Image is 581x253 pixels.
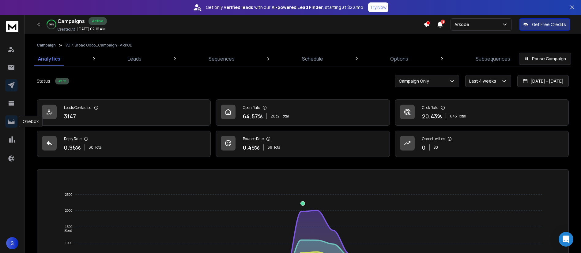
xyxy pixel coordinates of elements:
[519,18,570,31] button: Get Free Credits
[472,51,514,66] a: Subsequences
[64,136,81,141] p: Reply Rate
[66,43,133,48] p: VD 7: Broad Odoo_Campaign - ARKOD
[65,193,72,196] tspan: 2500
[476,55,510,62] p: Subsequences
[395,99,569,126] a: Click Rate20.43%643Total
[441,20,445,24] span: 15
[455,21,472,28] p: Arkode
[205,51,238,66] a: Sequences
[368,2,388,12] button: Try Now
[128,55,141,62] p: Leads
[216,131,390,157] a: Bounce Rate0.49%39Total
[559,232,573,247] div: Open Intercom Messenger
[34,51,64,66] a: Analytics
[458,114,466,119] span: Total
[19,116,43,127] div: Onebox
[224,4,253,10] strong: verified leads
[55,78,69,84] div: Active
[243,136,264,141] p: Bounce Rate
[89,145,93,150] span: 30
[38,55,60,62] p: Analytics
[274,145,281,150] span: Total
[95,145,103,150] span: Total
[37,78,51,84] p: Status:
[6,237,18,249] button: S
[469,78,499,84] p: Last 4 weeks
[272,4,324,10] strong: AI-powered Lead Finder,
[271,114,280,119] span: 2032
[422,105,438,110] p: Click Rate
[298,51,327,66] a: Schedule
[89,17,107,25] div: Active
[268,145,272,150] span: 39
[281,114,289,119] span: Total
[64,143,81,152] p: 0.95 %
[517,75,569,87] button: [DATE] - [DATE]
[37,43,56,48] button: Campaign
[64,105,92,110] p: Leads Contacted
[450,114,457,119] span: 643
[422,136,445,141] p: Opportunities
[65,241,72,245] tspan: 1000
[519,53,571,65] button: Pause Campaign
[243,143,260,152] p: 0.49 %
[124,51,145,66] a: Leads
[243,112,263,121] p: 64.57 %
[370,4,387,10] p: Try Now
[532,21,566,28] p: Get Free Credits
[65,209,72,213] tspan: 2000
[206,4,363,10] p: Get only with our starting at $22/mo
[422,112,442,121] p: 20.43 %
[37,131,211,157] a: Reply Rate0.95%30Total
[77,27,106,32] p: [DATE] 02:16 AM
[64,112,76,121] p: 3147
[243,105,260,110] p: Open Rate
[399,78,432,84] p: Campaign Only
[390,55,408,62] p: Options
[37,99,211,126] a: Leads Contacted3147
[395,131,569,157] a: Opportunities0$0
[387,51,412,66] a: Options
[422,143,425,152] p: 0
[65,225,72,229] tspan: 1500
[58,17,85,25] h1: Campaigns
[58,27,76,32] p: Created At:
[60,229,72,233] span: Sent
[216,99,390,126] a: Open Rate64.57%2032Total
[49,23,54,26] p: 58 %
[433,145,438,150] p: $ 0
[6,21,18,32] img: logo
[209,55,235,62] p: Sequences
[302,55,323,62] p: Schedule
